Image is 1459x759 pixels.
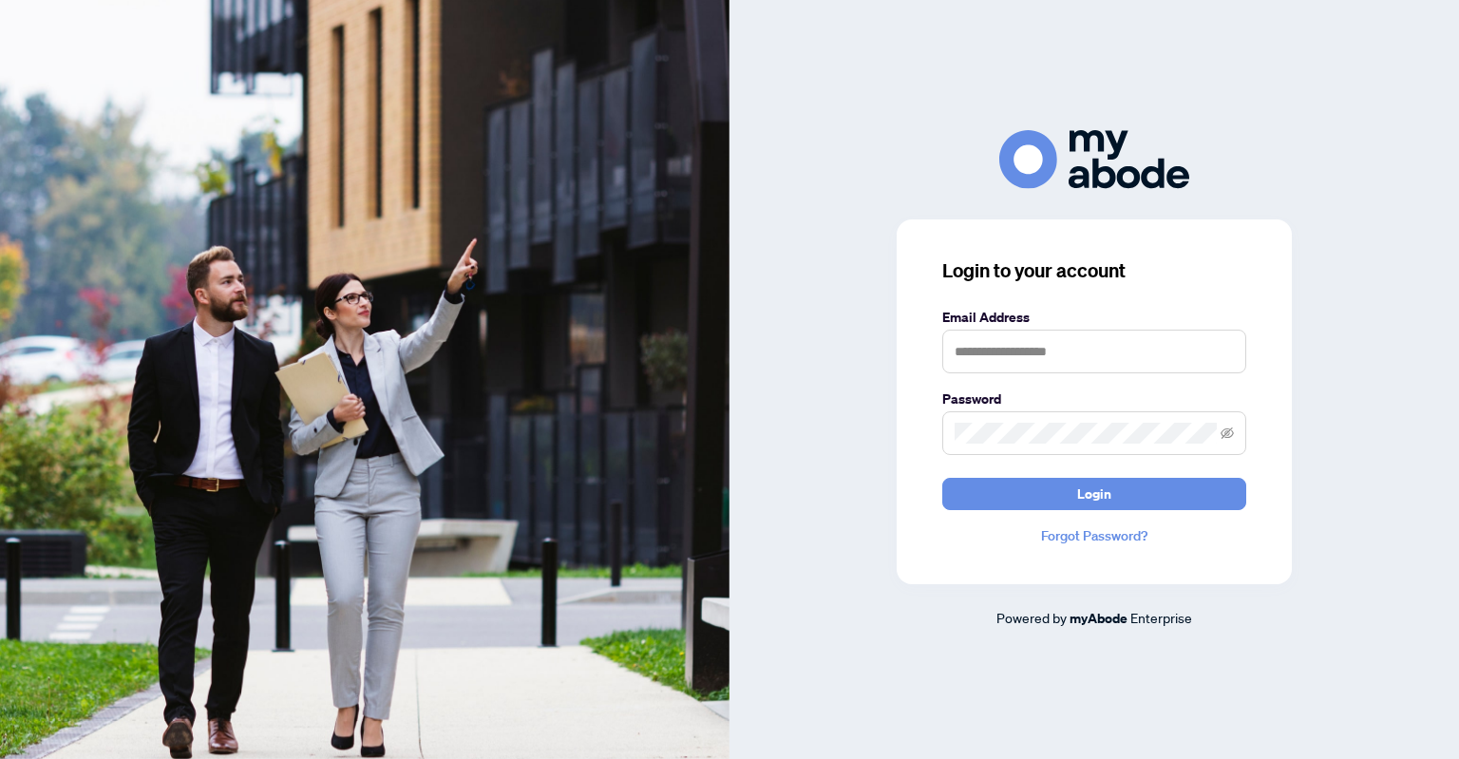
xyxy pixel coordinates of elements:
span: eye-invisible [1221,427,1234,440]
a: myAbode [1070,608,1127,629]
h3: Login to your account [942,257,1246,284]
button: Login [942,478,1246,510]
span: Powered by [996,609,1067,626]
label: Password [942,389,1246,409]
span: Login [1077,479,1111,509]
span: Enterprise [1130,609,1192,626]
label: Email Address [942,307,1246,328]
img: ma-logo [999,130,1189,188]
a: Forgot Password? [942,525,1246,546]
